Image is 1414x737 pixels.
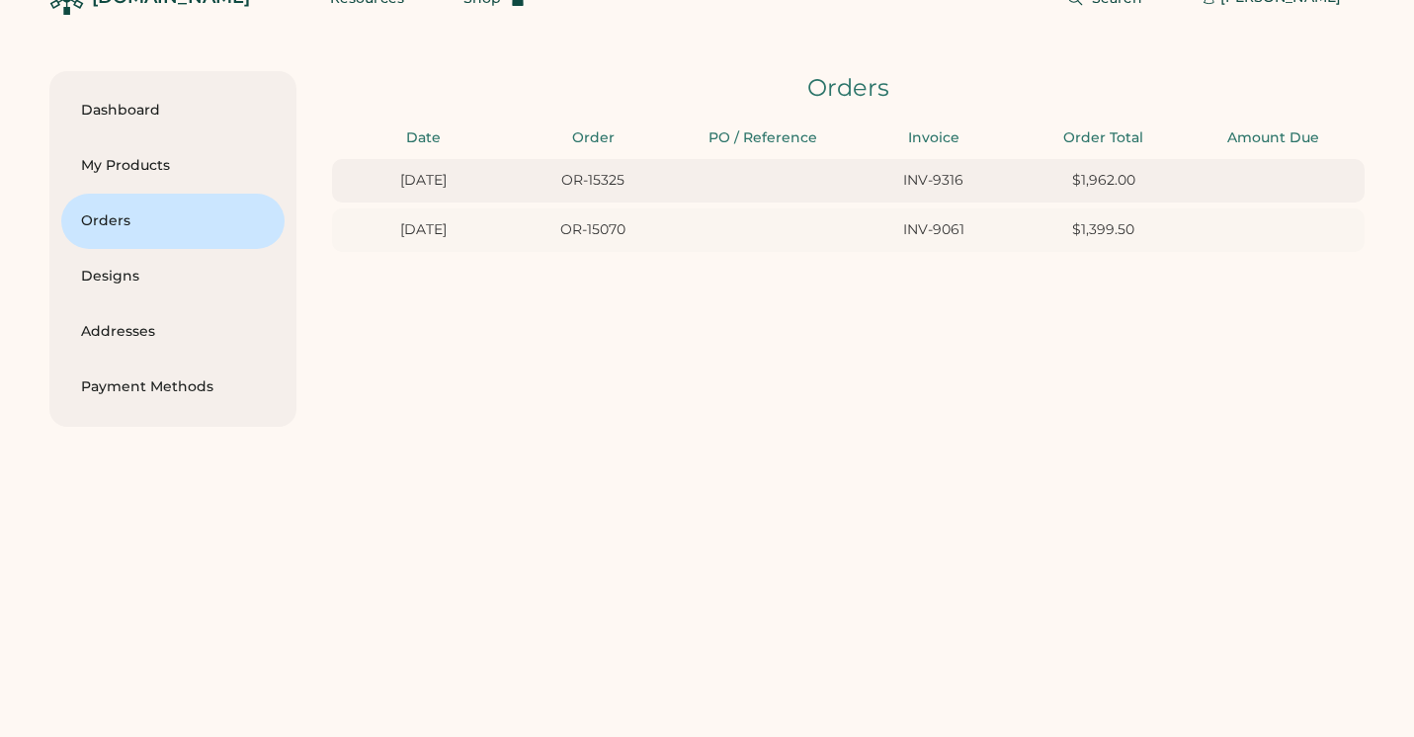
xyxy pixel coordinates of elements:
[1025,220,1183,240] div: $1,399.50
[81,101,265,121] div: Dashboard
[81,322,265,342] div: Addresses
[1025,128,1183,148] div: Order Total
[684,128,842,148] div: PO / Reference
[1195,128,1353,148] div: Amount Due
[855,220,1013,240] div: INV-9061
[81,156,265,176] div: My Products
[855,128,1013,148] div: Invoice
[514,128,672,148] div: Order
[1025,171,1183,191] div: $1,962.00
[81,211,265,231] div: Orders
[81,267,265,287] div: Designs
[81,377,265,397] div: Payment Methods
[855,171,1013,191] div: INV-9316
[344,220,502,240] div: [DATE]
[344,128,502,148] div: Date
[344,171,502,191] div: [DATE]
[514,220,672,240] div: OR-15070
[332,71,1365,105] div: Orders
[514,171,672,191] div: OR-15325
